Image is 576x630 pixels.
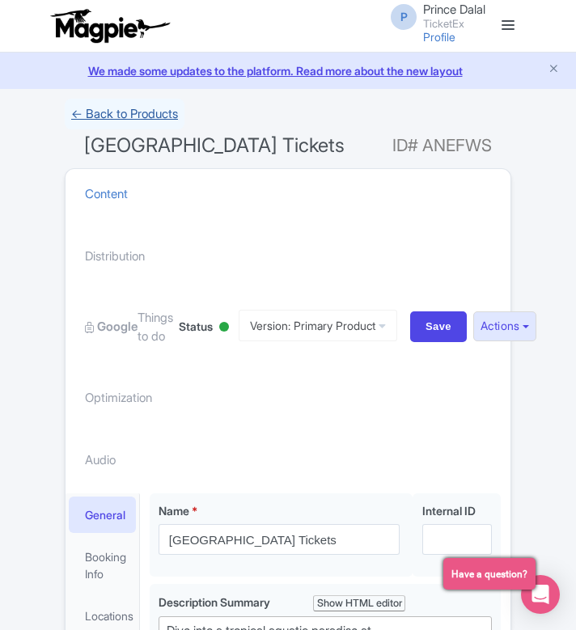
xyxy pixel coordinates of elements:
span: Description Summary [159,595,273,609]
span: Internal ID [422,504,476,518]
input: Save [410,311,467,342]
span: Have a question? [451,567,527,581]
span: Status [179,318,213,335]
span: [GEOGRAPHIC_DATA] Tickets [84,133,345,157]
span: P [391,4,417,30]
img: logo-ab69f6fb50320c5b225c76a69d11143b.png [47,8,172,44]
a: Optimization [85,373,152,424]
button: Actions [473,311,537,341]
strong: Google [97,318,138,336]
button: Have a question? [443,558,536,590]
a: Distribution [85,231,145,282]
button: Close announcement [548,61,560,79]
a: P Prince Dalal TicketEx [381,3,485,29]
a: Profile [423,30,455,44]
a: Content [85,169,128,220]
span: ID# ANEFWS [392,129,492,162]
a: GoogleThings to do [85,293,176,362]
a: We made some updates to the platform. Read more about the new layout [10,62,566,79]
a: Version: Primary Product [239,310,397,341]
span: Prince Dalal [423,2,485,17]
div: Open Intercom Messenger [521,575,560,614]
a: General [69,497,136,533]
span: Name [159,504,189,518]
a: Audio [85,435,116,486]
div: Show HTML editor [313,595,406,612]
small: TicketEx [423,19,485,29]
a: Booking Info [69,539,136,592]
div: Active [216,315,232,340]
a: ← Back to Products [65,99,184,130]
